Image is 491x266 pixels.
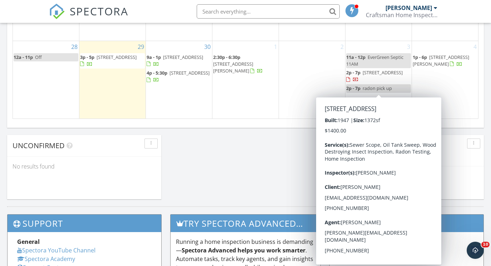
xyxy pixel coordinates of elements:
a: 1p - 6p [STREET_ADDRESS][PERSON_NAME] [413,53,477,69]
span: [STREET_ADDRESS] [170,70,210,76]
td: Go to September 29, 2025 [79,41,146,118]
span: 2:30p - 6:30p [213,54,240,60]
span: 3p - 5p [80,54,94,60]
a: 2:30p - 6:30p [STREET_ADDRESS][PERSON_NAME] [213,54,263,74]
span: 2p - 7p [346,85,360,91]
img: The Best Home Inspection Software - Spectora [49,4,65,19]
div: [PERSON_NAME] [386,4,432,11]
span: 11a - 12p [346,54,365,60]
span: [STREET_ADDRESS] [163,54,203,60]
td: Go to October 4, 2025 [412,41,478,118]
a: Go to September 30, 2025 [203,41,212,52]
iframe: Intercom live chat [467,242,484,259]
span: [STREET_ADDRESS][PERSON_NAME] [413,54,469,67]
a: 2:30p - 6:30p [STREET_ADDRESS][PERSON_NAME] [213,53,278,76]
span: Unconfirmed [13,141,65,150]
a: 1p - 6p [STREET_ADDRESS][PERSON_NAME] [413,54,469,67]
span: radon pick up [363,85,392,91]
a: Spectora YouTube Channel [17,246,95,254]
span: Draft Inspections [335,141,404,150]
a: 4p - 5:30p [STREET_ADDRESS] [147,70,210,83]
span: Off [35,54,42,60]
a: 3p - 5p [STREET_ADDRESS] [80,54,137,67]
a: Go to October 2, 2025 [339,41,345,52]
a: 9a - 1p [STREET_ADDRESS] [147,54,203,67]
strong: General [17,238,40,246]
span: [STREET_ADDRESS][PERSON_NAME] [213,61,253,74]
a: 4p - 5:30p [STREET_ADDRESS] [147,69,211,84]
span: 1p - 6p [413,54,427,60]
h3: Support [8,215,161,232]
button: All schedulers [335,151,380,161]
a: SPECTORA [49,10,128,25]
span: 4p - 5:30p [147,70,167,76]
a: Go to September 28, 2025 [70,41,79,52]
a: 2p - 7p [STREET_ADDRESS] [346,69,403,82]
div: No results found [7,157,161,176]
span: 9a - 1p [147,54,161,60]
input: Search everything... [197,4,340,19]
a: Go to October 1, 2025 [272,41,279,52]
div: All schedulers [337,154,379,159]
span: EverGreen Septic 11AM [346,54,403,67]
td: Go to September 30, 2025 [146,41,212,118]
a: Spectora Academy [17,255,75,263]
strong: Spectora Advanced helps you work smarter [182,246,305,254]
span: [STREET_ADDRESS] [97,54,137,60]
td: Go to October 1, 2025 [212,41,279,118]
a: 3p - 5p [STREET_ADDRESS] [80,53,145,69]
div: No results found [330,166,484,186]
a: Go to October 3, 2025 [406,41,412,52]
h3: Try spectora advanced [DATE] [171,215,320,232]
a: 9a - 1p [STREET_ADDRESS] [147,53,211,69]
a: Go to October 4, 2025 [472,41,478,52]
span: SPECTORA [70,4,128,19]
span: 10 [481,242,490,247]
td: Go to October 2, 2025 [279,41,345,118]
h3: Latest Updates [330,215,483,232]
span: 2p - 7p [346,69,360,76]
div: Craftsman Home Inspection Services LLC [366,11,437,19]
span: 12a - 11p [14,54,33,60]
span: [STREET_ADDRESS] [363,69,403,76]
a: 2p - 7p [STREET_ADDRESS] [346,69,411,84]
a: Go to September 29, 2025 [136,41,146,52]
td: Go to September 28, 2025 [13,41,79,118]
td: Go to October 3, 2025 [345,41,412,118]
